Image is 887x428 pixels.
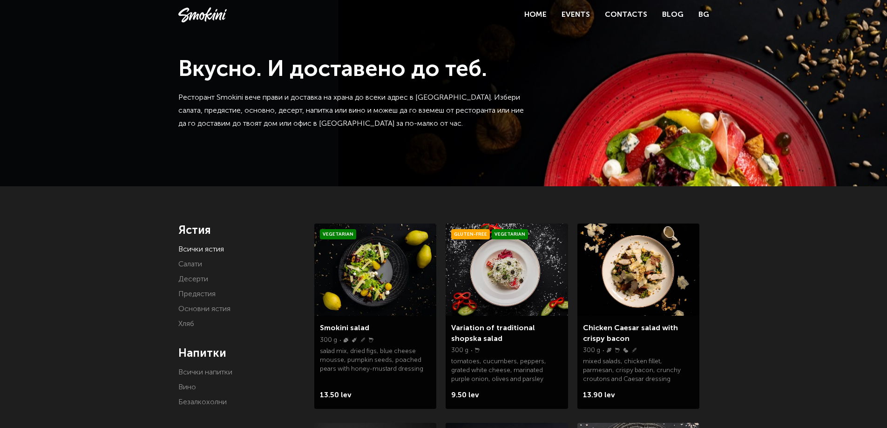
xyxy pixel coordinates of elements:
[178,369,232,376] a: Всички напитки
[178,346,301,360] h4: Напитки
[360,338,365,342] img: Wheat.svg
[583,357,694,387] p: mixed salads, chicken fillet, parmesan, crispy bacon, crunchy croutons and Caesar dressing
[451,346,468,355] p: 300 g
[314,224,436,316] img: Smokini_Winter_Menu_21.jpg
[178,56,528,84] h1: Вкусно. И доставено до теб.
[178,261,202,268] a: Салати
[632,348,636,353] img: Wheat.svg
[583,389,620,402] span: 13.90 lev
[369,338,373,342] img: Milk.svg
[451,357,562,387] p: tomatoes, cucumbers, peppers, grated white cheese, marinated purple onion, olives and parsley
[178,320,194,328] a: Хляб
[583,325,678,342] a: Chicken Caesar salad with crispy bacon
[698,8,709,21] a: BG
[583,346,600,355] p: 300 g
[178,306,230,313] a: Основни ястия
[562,11,590,19] a: Events
[320,336,337,345] p: 300 g
[662,11,684,19] a: Blog
[475,348,480,353] img: Milk.svg
[451,325,535,342] a: Variation of traditional shopska salad
[320,325,369,332] a: Smokini salad
[320,389,357,402] span: 13.50 lev
[320,347,431,377] p: salad mix, dried figs, blue cheese mousse, pumpkin seeds, poached pears with honey-mustard dressing
[451,229,490,239] span: Gluten-free
[344,338,348,342] img: Nuts.svg
[492,229,528,239] span: Vegetarian
[178,246,224,253] a: Всички ястия
[451,389,488,402] span: 9.50 lev
[352,338,357,342] img: Sinape.svg
[178,399,227,406] a: Безалкохолни
[178,224,301,238] h4: Ястия
[605,11,647,19] a: Contacts
[178,91,528,130] p: Ресторант Smokini вече прави и доставка на храна до всеки адрес в [GEOGRAPHIC_DATA]. Избери салат...
[577,224,699,316] img: a0bd2dfa7939bea41583f5152c5e58f3001739ca23e674f59b2584116c8911d2.jpeg
[607,348,611,353] img: Fish.svg
[524,11,547,19] a: Home
[178,384,196,391] a: Вино
[178,291,216,298] a: Предястия
[320,229,356,239] span: Vegetarian
[623,348,628,353] img: Eggs.svg
[615,348,620,353] img: Milk.svg
[446,224,568,316] img: Smokini_Winter_Menu_6.jpg
[178,276,208,283] a: Десерти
